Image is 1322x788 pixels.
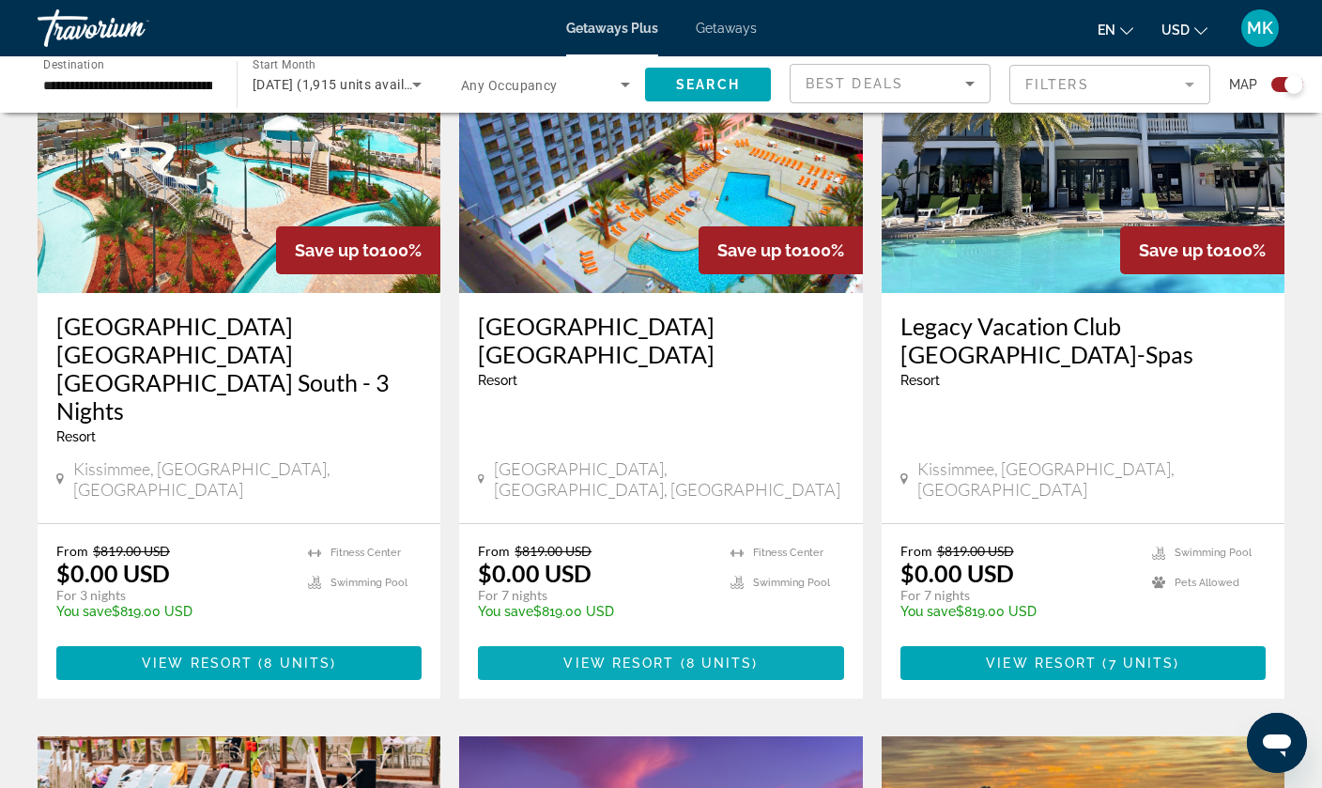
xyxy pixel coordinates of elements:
[917,458,1266,500] span: Kissimmee, [GEOGRAPHIC_DATA], [GEOGRAPHIC_DATA]
[1247,713,1307,773] iframe: Button to launch messaging window
[900,646,1266,680] button: View Resort(7 units)
[1236,8,1284,48] button: User Menu
[1120,226,1284,274] div: 100%
[645,68,771,101] button: Search
[515,543,592,559] span: $819.00 USD
[1161,23,1190,38] span: USD
[1139,240,1223,260] span: Save up to
[1175,547,1252,559] span: Swimming Pool
[900,604,956,619] span: You save
[806,76,903,91] span: Best Deals
[253,58,315,71] span: Start Month
[1109,656,1175,671] span: 7 units
[1229,71,1257,98] span: Map
[478,312,843,368] a: [GEOGRAPHIC_DATA] [GEOGRAPHIC_DATA]
[1247,19,1273,38] span: MK
[1098,23,1115,38] span: en
[276,226,440,274] div: 100%
[478,373,517,388] span: Resort
[478,559,592,587] p: $0.00 USD
[56,604,289,619] p: $819.00 USD
[253,77,435,92] span: [DATE] (1,915 units available)
[478,543,510,559] span: From
[330,547,401,559] span: Fitness Center
[1161,16,1207,43] button: Change currency
[699,226,863,274] div: 100%
[900,543,932,559] span: From
[900,373,940,388] span: Resort
[900,559,1014,587] p: $0.00 USD
[717,240,802,260] span: Save up to
[56,646,422,680] button: View Resort(8 units)
[900,604,1133,619] p: $819.00 USD
[986,656,1097,671] span: View Resort
[900,587,1133,604] p: For 7 nights
[1175,577,1239,589] span: Pets Allowed
[478,604,711,619] p: $819.00 USD
[253,656,336,671] span: ( )
[937,543,1014,559] span: $819.00 USD
[676,77,740,92] span: Search
[43,57,104,70] span: Destination
[753,547,823,559] span: Fitness Center
[56,429,96,444] span: Resort
[264,656,330,671] span: 8 units
[73,458,422,500] span: Kissimmee, [GEOGRAPHIC_DATA], [GEOGRAPHIC_DATA]
[566,21,658,36] a: Getaways Plus
[93,543,170,559] span: $819.00 USD
[1098,16,1133,43] button: Change language
[1097,656,1179,671] span: ( )
[56,604,112,619] span: You save
[56,559,170,587] p: $0.00 USD
[478,604,533,619] span: You save
[56,587,289,604] p: For 3 nights
[675,656,759,671] span: ( )
[1009,64,1210,105] button: Filter
[330,577,407,589] span: Swimming Pool
[295,240,379,260] span: Save up to
[806,72,975,95] mat-select: Sort by
[461,78,558,93] span: Any Occupancy
[478,587,711,604] p: For 7 nights
[563,656,674,671] span: View Resort
[56,312,422,425] a: [GEOGRAPHIC_DATA] [GEOGRAPHIC_DATA] [GEOGRAPHIC_DATA] South - 3 Nights
[478,646,843,680] button: View Resort(8 units)
[494,458,844,500] span: [GEOGRAPHIC_DATA], [GEOGRAPHIC_DATA], [GEOGRAPHIC_DATA]
[696,21,757,36] a: Getaways
[56,543,88,559] span: From
[38,4,225,53] a: Travorium
[753,577,830,589] span: Swimming Pool
[142,656,253,671] span: View Resort
[686,656,753,671] span: 8 units
[900,312,1266,368] a: Legacy Vacation Club [GEOGRAPHIC_DATA]-Spas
